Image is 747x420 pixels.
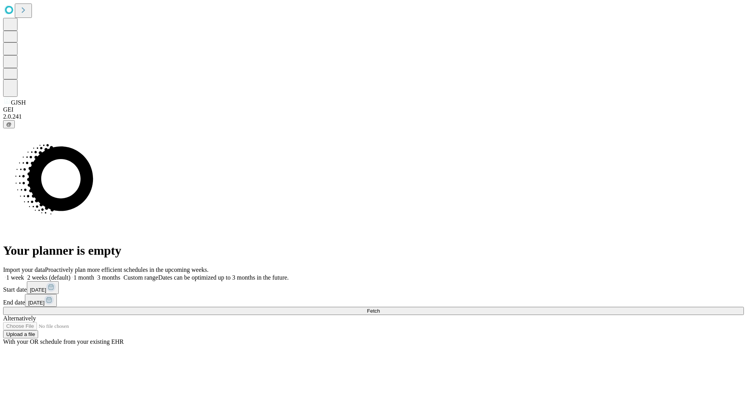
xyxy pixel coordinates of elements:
span: GJSH [11,99,26,106]
span: 1 month [74,274,94,281]
div: GEI [3,106,744,113]
button: [DATE] [27,281,59,294]
span: 3 months [97,274,120,281]
button: Upload a file [3,330,38,338]
span: Fetch [367,308,380,314]
button: Fetch [3,307,744,315]
span: Proactively plan more efficient schedules in the upcoming weeks. [45,266,209,273]
div: Start date [3,281,744,294]
span: Custom range [123,274,158,281]
span: 1 week [6,274,24,281]
span: 2 weeks (default) [27,274,70,281]
span: [DATE] [30,287,46,293]
span: Alternatively [3,315,36,322]
button: @ [3,120,15,128]
span: With your OR schedule from your existing EHR [3,338,124,345]
span: [DATE] [28,300,44,306]
div: End date [3,294,744,307]
h1: Your planner is empty [3,243,744,258]
span: Dates can be optimized up to 3 months in the future. [158,274,289,281]
button: [DATE] [25,294,57,307]
span: Import your data [3,266,45,273]
span: @ [6,121,12,127]
div: 2.0.241 [3,113,744,120]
